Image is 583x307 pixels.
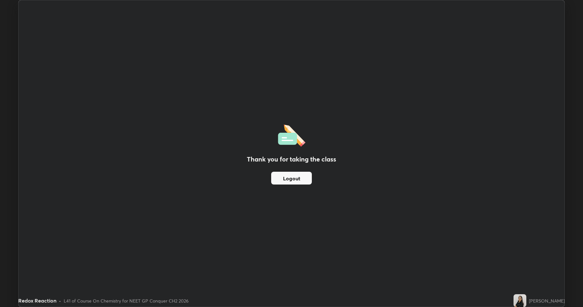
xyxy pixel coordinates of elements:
div: • [59,297,61,304]
img: offlineFeedback.1438e8b3.svg [278,122,305,147]
div: [PERSON_NAME] [529,297,565,304]
div: Redox Reaction [18,297,56,304]
button: Logout [271,172,312,185]
div: L41 of Course On Chemistry for NEET GP Conquer CH2 2026 [64,297,189,304]
h2: Thank you for taking the class [247,154,336,164]
img: ecece39d808d43ba862a92e68c384f5b.jpg [514,294,526,307]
